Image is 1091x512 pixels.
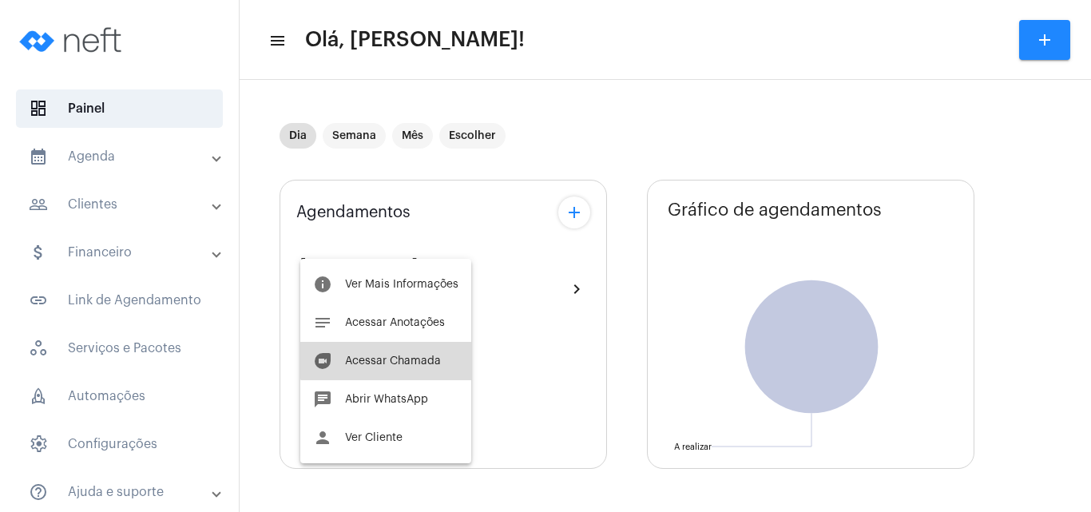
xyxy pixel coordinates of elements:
[313,313,332,332] mat-icon: notes
[345,394,428,405] span: Abrir WhatsApp
[313,275,332,294] mat-icon: info
[345,279,458,290] span: Ver Mais Informações
[313,390,332,409] mat-icon: chat
[345,317,445,328] span: Acessar Anotações
[345,355,441,367] span: Acessar Chamada
[313,351,332,371] mat-icon: duo
[345,432,403,443] span: Ver Cliente
[313,428,332,447] mat-icon: person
